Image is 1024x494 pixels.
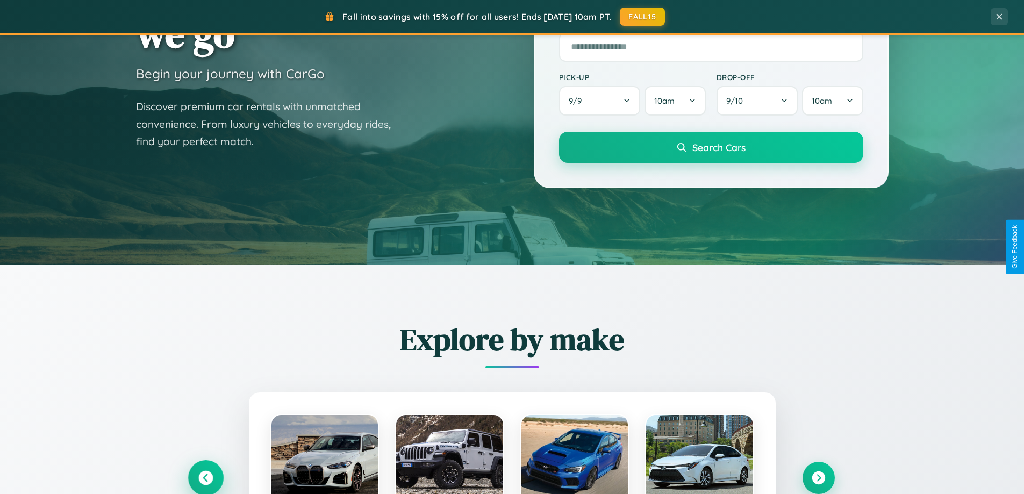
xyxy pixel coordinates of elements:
button: 9/9 [559,86,641,116]
label: Drop-off [717,73,863,82]
span: 9 / 10 [726,96,748,106]
div: Give Feedback [1011,225,1019,269]
span: 10am [654,96,675,106]
h2: Explore by make [190,319,835,360]
button: 10am [802,86,863,116]
span: 10am [812,96,832,106]
span: Search Cars [692,141,746,153]
button: Search Cars [559,132,863,163]
p: Discover premium car rentals with unmatched convenience. From luxury vehicles to everyday rides, ... [136,98,405,151]
button: FALL15 [620,8,665,26]
h3: Begin your journey with CarGo [136,66,325,82]
button: 9/10 [717,86,798,116]
label: Pick-up [559,73,706,82]
span: Fall into savings with 15% off for all users! Ends [DATE] 10am PT. [342,11,612,22]
span: 9 / 9 [569,96,587,106]
button: 10am [645,86,705,116]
